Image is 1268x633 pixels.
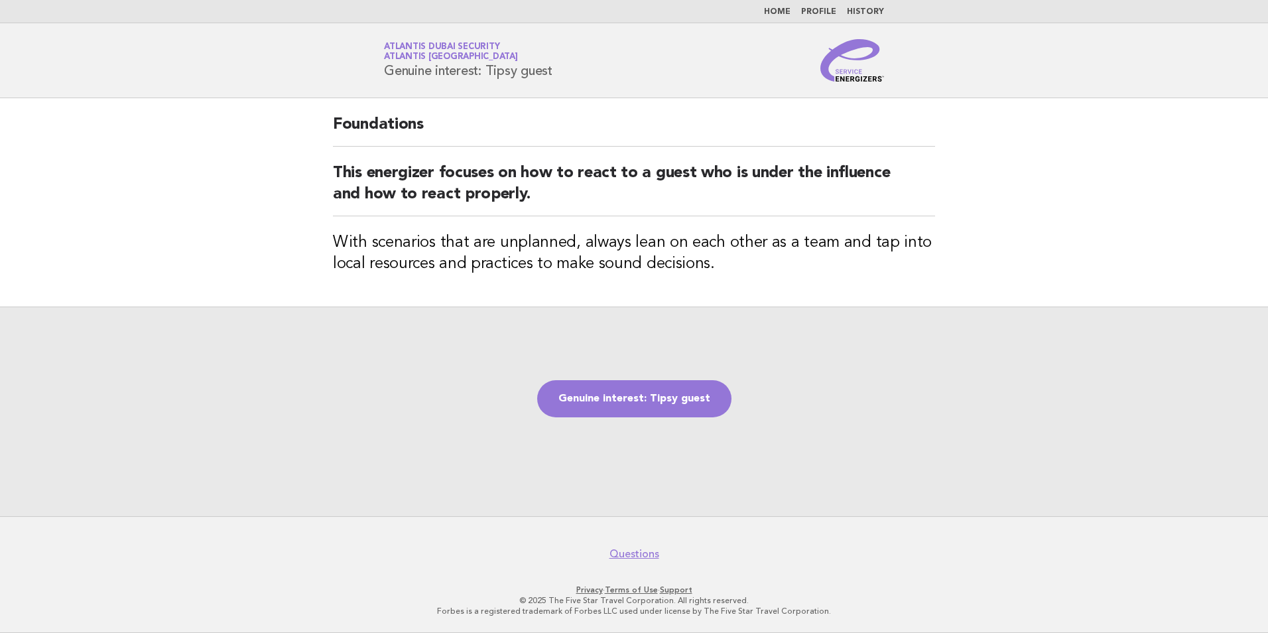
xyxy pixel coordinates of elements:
[764,8,791,16] a: Home
[820,39,884,82] img: Service Energizers
[609,547,659,561] a: Questions
[847,8,884,16] a: History
[660,585,692,595] a: Support
[801,8,836,16] a: Profile
[228,585,1040,595] p: · ·
[384,53,518,62] span: Atlantis [GEOGRAPHIC_DATA]
[537,380,731,417] a: Genuine interest: Tipsy guest
[228,606,1040,616] p: Forbes is a registered trademark of Forbes LLC used under license by The Five Star Travel Corpora...
[333,232,935,275] h3: With scenarios that are unplanned, always lean on each other as a team and tap into local resourc...
[605,585,658,595] a: Terms of Use
[384,43,552,78] h1: Genuine interest: Tipsy guest
[576,585,603,595] a: Privacy
[228,595,1040,606] p: © 2025 The Five Star Travel Corporation. All rights reserved.
[333,114,935,147] h2: Foundations
[333,163,935,216] h2: This energizer focuses on how to react to a guest who is under the influence and how to react pro...
[384,42,518,61] a: Atlantis Dubai SecurityAtlantis [GEOGRAPHIC_DATA]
